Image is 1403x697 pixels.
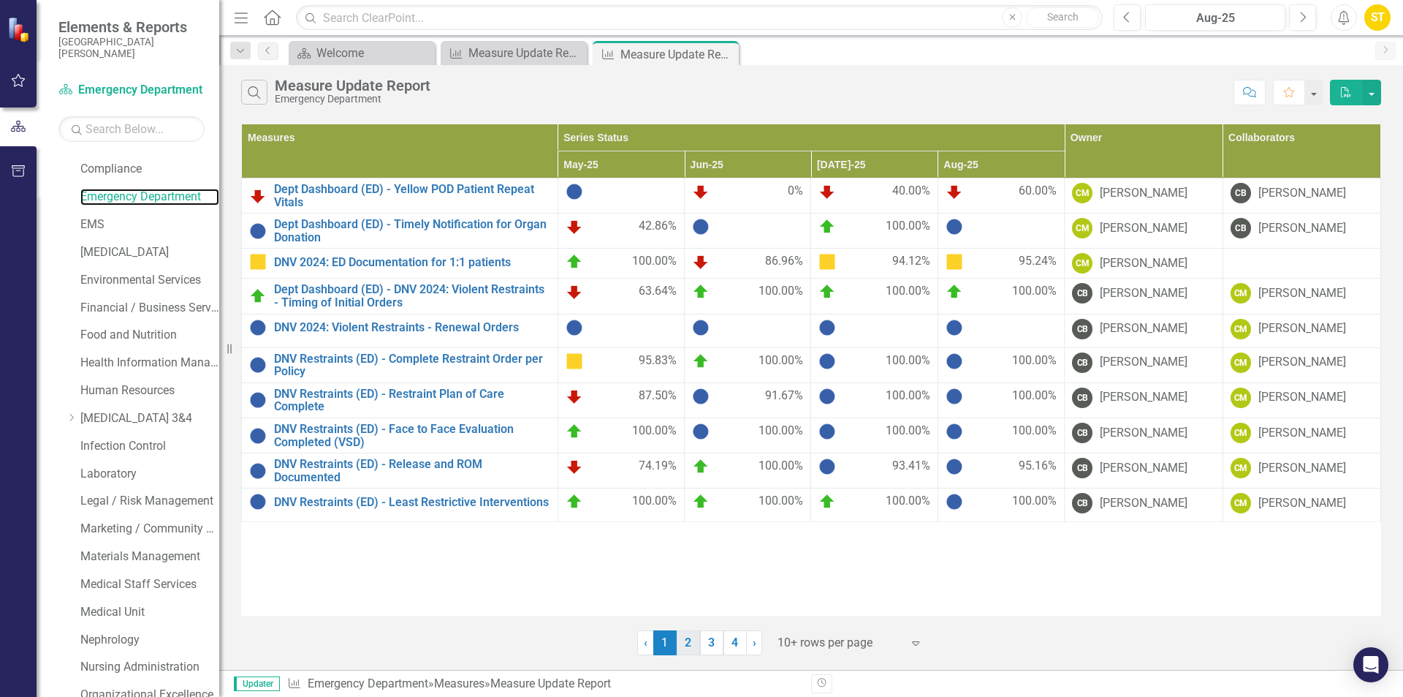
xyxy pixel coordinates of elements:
a: DNV Restraints (ED) - Restraint Plan of Care Complete [274,388,550,413]
div: Open Intercom Messenger [1353,647,1388,682]
img: No Information [692,388,710,405]
img: Caution [249,253,267,271]
img: On Target [566,423,583,440]
img: On Target [946,283,963,301]
td: Double-Click to Edit Right Click for Context Menu [242,314,558,347]
span: 95.24% [1019,253,1057,271]
img: No Information [946,218,963,236]
img: Below Plan [566,218,583,236]
img: No Information [818,388,836,405]
div: CB [1072,388,1092,408]
div: ST [1364,4,1391,31]
div: [PERSON_NAME] [1100,285,1187,302]
img: Below Plan [818,183,836,200]
a: Emergency Department [58,82,205,99]
div: CB [1072,353,1092,373]
td: Double-Click to Edit Right Click for Context Menu [242,249,558,279]
div: CB [1072,319,1092,339]
img: No Information [692,218,710,236]
span: › [753,636,756,649]
a: Health Information Management [80,355,219,372]
img: On Target [566,253,583,271]
div: [PERSON_NAME] [1100,495,1187,512]
a: Nephrology [80,632,219,649]
td: Double-Click to Edit Right Click for Context Menu [242,279,558,314]
span: 100.00% [1012,388,1057,405]
img: No Information [818,423,836,440]
img: No Information [249,222,267,240]
div: CM [1231,423,1251,443]
span: 100.00% [758,353,803,370]
div: [PERSON_NAME] [1100,354,1187,371]
img: No Information [249,391,267,409]
span: Elements & Reports [58,18,205,36]
td: Double-Click to Edit Right Click for Context Menu [242,418,558,453]
button: Search [1026,7,1099,28]
a: Legal / Risk Management [80,493,219,510]
span: 95.83% [639,353,677,370]
span: 86.96% [765,253,803,271]
span: 100.00% [1012,283,1057,301]
td: Double-Click to Edit Right Click for Context Menu [242,214,558,249]
img: No Information [692,423,710,440]
a: [MEDICAL_DATA] [80,244,219,261]
div: [PERSON_NAME] [1258,320,1346,337]
img: Below Plan [566,458,583,475]
span: Updater [234,677,280,691]
a: Dept Dashboard (ED) - Yellow POD Patient Repeat Vitals [274,183,550,208]
img: No Information [566,319,583,336]
a: Financial / Business Services [80,300,219,317]
a: Materials Management [80,549,219,565]
span: 100.00% [632,253,677,271]
div: Welcome [316,44,431,62]
a: 2 [677,630,700,655]
a: Measure Update Report [444,44,583,62]
img: No Information [818,319,836,336]
span: 87.50% [639,388,677,405]
div: » » [287,676,800,693]
a: Welcome [292,44,431,62]
a: Laboratory [80,466,219,483]
div: CB [1072,283,1092,304]
span: 93.41% [892,458,930,475]
img: Below Plan [566,388,583,405]
a: Medical Unit [80,604,219,621]
a: Emergency Department [308,677,428,690]
img: No Information [249,319,267,336]
div: CM [1072,183,1092,203]
div: [PERSON_NAME] [1100,255,1187,272]
a: DNV 2024: ED Documentation for 1:1 patients [274,256,550,269]
img: No Information [566,183,583,200]
a: 3 [700,630,723,655]
img: On Target [818,283,836,301]
a: Dept Dashboard (ED) - Timely Notification for Organ Donation [274,218,550,244]
img: On Target [249,287,267,305]
a: EMS [80,216,219,233]
div: [PERSON_NAME] [1258,220,1346,237]
div: Measure Update Report [468,44,583,62]
img: On Target [818,218,836,236]
div: CB [1231,218,1251,238]
img: No Information [946,353,963,370]
a: Emergency Department [80,189,219,206]
img: No Information [818,458,836,475]
span: 100.00% [1012,493,1057,510]
img: No Information [946,458,963,475]
a: Food and Nutrition [80,327,219,344]
span: Search [1047,11,1079,23]
img: On Target [566,493,583,510]
div: CM [1072,218,1092,238]
span: 100.00% [758,493,803,510]
div: [PERSON_NAME] [1258,285,1346,302]
span: 60.00% [1019,183,1057,200]
img: No Information [818,353,836,370]
button: Aug-25 [1145,4,1285,31]
a: DNV Restraints (ED) - Least Restrictive Interventions [274,496,550,509]
span: 100.00% [1012,353,1057,370]
img: Below Plan [692,183,710,200]
div: CB [1072,458,1092,478]
span: 0% [788,183,803,200]
a: Nursing Administration [80,659,219,676]
div: CM [1231,353,1251,373]
span: 63.64% [639,283,677,301]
